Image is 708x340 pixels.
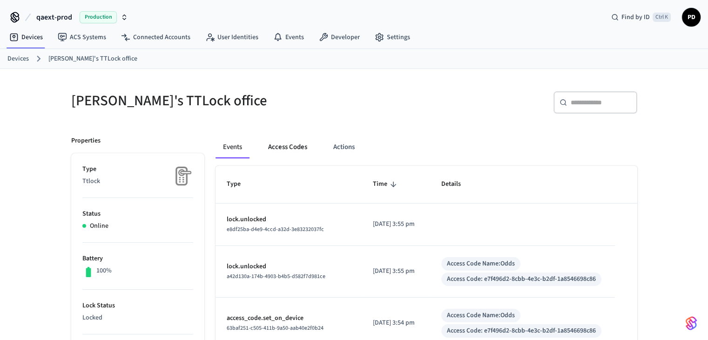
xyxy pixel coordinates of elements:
p: [DATE] 3:55 pm [373,219,419,229]
a: Devices [2,29,50,46]
p: Battery [82,254,193,264]
span: a42d130a-174b-4903-b4b5-d582f7d981ce [227,272,325,280]
p: lock.unlocked [227,262,351,272]
div: ant example [216,136,637,158]
p: lock.unlocked [227,215,351,224]
button: Events [216,136,249,158]
h5: [PERSON_NAME]'s TTLock office [71,91,349,110]
p: Type [82,164,193,174]
div: Access Code: e7f496d2-8cbb-4e3c-b2df-1a8546698c86 [447,326,596,336]
div: Access Code Name: Odds [447,311,515,320]
span: Details [441,177,473,191]
div: Find by IDCtrl K [604,9,678,26]
a: ACS Systems [50,29,114,46]
p: Ttlock [82,177,193,186]
a: [PERSON_NAME]'s TTLock office [48,54,137,64]
img: Placeholder Lock Image [170,164,193,188]
a: Settings [367,29,418,46]
span: Ctrl K [653,13,671,22]
p: Properties [71,136,101,146]
span: PD [683,9,700,26]
a: Developer [311,29,367,46]
p: Status [82,209,193,219]
button: PD [682,8,701,27]
span: e8df25ba-d4e9-4ccd-a32d-3e83232037fc [227,225,324,233]
p: [DATE] 3:55 pm [373,266,419,276]
button: Access Codes [261,136,315,158]
p: Locked [82,313,193,323]
div: Access Code: e7f496d2-8cbb-4e3c-b2df-1a8546698c86 [447,274,596,284]
span: 63baf251-c505-411b-9a50-aab40e2f0b24 [227,324,324,332]
p: Online [90,221,108,231]
a: Events [266,29,311,46]
span: Production [80,11,117,23]
p: 100% [96,266,112,276]
span: qaext-prod [36,12,72,23]
span: Find by ID [621,13,650,22]
p: access_code.set_on_device [227,313,351,323]
a: User Identities [198,29,266,46]
a: Connected Accounts [114,29,198,46]
a: Devices [7,54,29,64]
span: Time [373,177,399,191]
div: Access Code Name: Odds [447,259,515,269]
p: [DATE] 3:54 pm [373,318,419,328]
p: Lock Status [82,301,193,311]
button: Actions [326,136,362,158]
span: Type [227,177,253,191]
img: SeamLogoGradient.69752ec5.svg [686,316,697,331]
